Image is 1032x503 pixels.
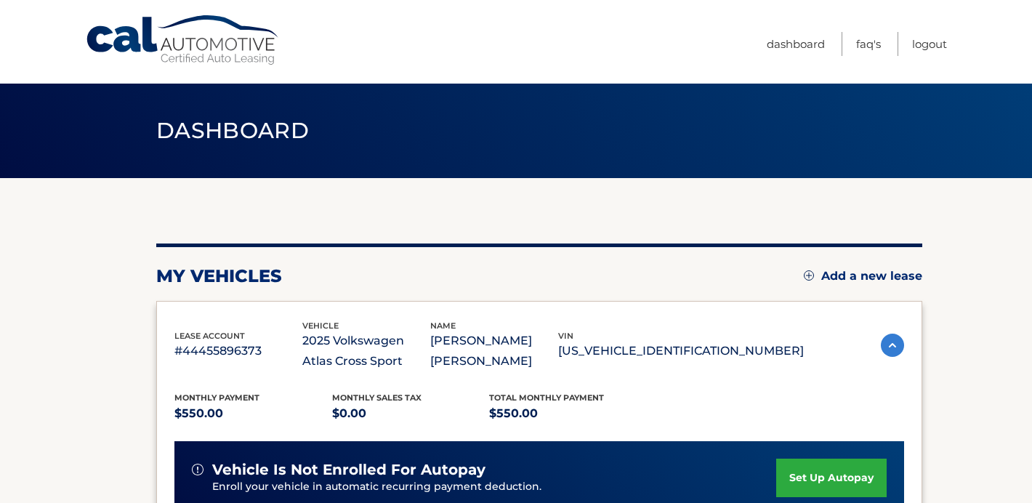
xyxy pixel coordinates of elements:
span: Total Monthly Payment [489,393,604,403]
p: $550.00 [174,403,332,424]
span: vin [558,331,573,341]
img: alert-white.svg [192,464,203,475]
img: accordion-active.svg [881,334,904,357]
span: vehicle [302,321,339,331]
span: name [430,321,456,331]
p: $550.00 [489,403,647,424]
img: add.svg [804,270,814,281]
p: 2025 Volkswagen Atlas Cross Sport [302,331,430,371]
p: [US_VEHICLE_IDENTIFICATION_NUMBER] [558,341,804,361]
a: set up autopay [776,459,887,497]
p: #44455896373 [174,341,302,361]
span: Monthly sales Tax [332,393,422,403]
p: Enroll your vehicle in automatic recurring payment deduction. [212,479,776,495]
a: Logout [912,32,947,56]
a: Dashboard [767,32,825,56]
span: vehicle is not enrolled for autopay [212,461,485,479]
p: [PERSON_NAME] [PERSON_NAME] [430,331,558,371]
a: FAQ's [856,32,881,56]
a: Add a new lease [804,269,922,283]
span: lease account [174,331,245,341]
span: Monthly Payment [174,393,259,403]
span: Dashboard [156,117,309,144]
p: $0.00 [332,403,490,424]
a: Cal Automotive [85,15,281,66]
h2: my vehicles [156,265,282,287]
